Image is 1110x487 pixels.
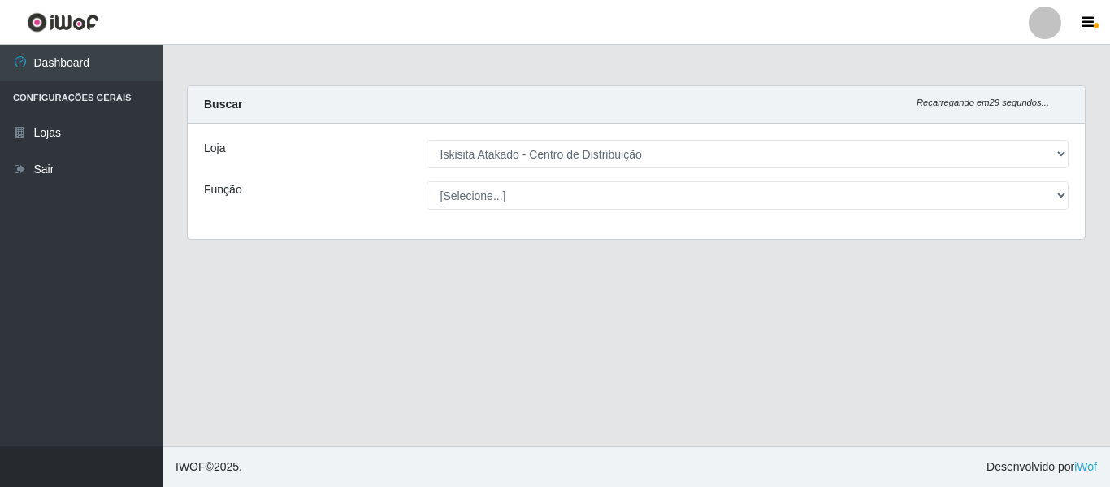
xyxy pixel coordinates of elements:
a: iWof [1074,460,1097,473]
strong: Buscar [204,98,242,111]
span: © 2025 . [176,459,242,476]
img: CoreUI Logo [27,12,99,33]
span: Desenvolvido por [986,459,1097,476]
label: Loja [204,140,225,157]
i: Recarregando em 29 segundos... [917,98,1049,107]
label: Função [204,181,242,198]
span: IWOF [176,460,206,473]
